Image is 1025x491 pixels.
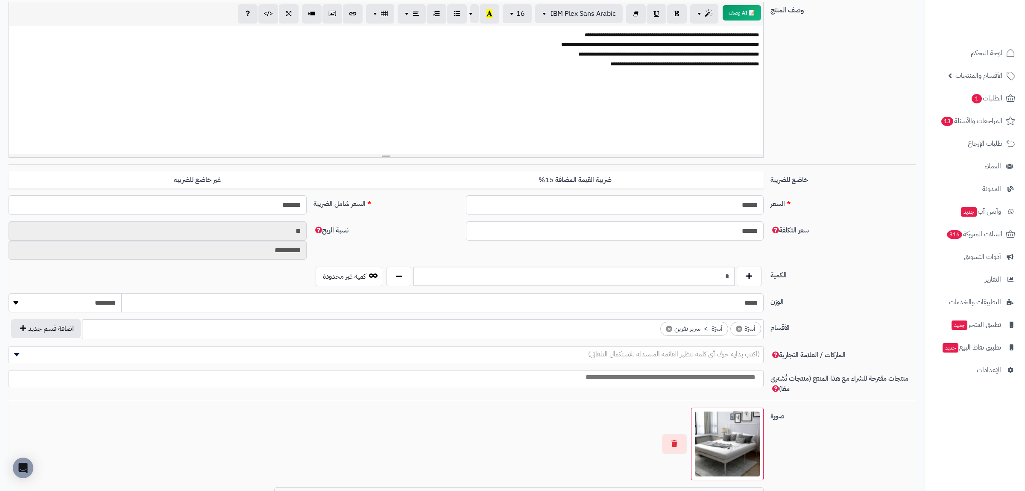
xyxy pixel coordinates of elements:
[930,201,1020,222] a: وآتس آبجديد
[942,341,1001,353] span: تطبيق نقاط البيع
[964,251,1001,263] span: أدوات التسويق
[386,171,764,189] label: ضريبة القيمة المضافة 15%
[516,9,525,19] span: 16
[723,5,761,21] button: 📝 AI وصف
[660,322,728,336] li: أسرّة > سرير نفرين
[930,133,1020,154] a: طلبات الإرجاع
[940,115,1002,127] span: المراجعات والأسئلة
[984,160,1001,172] span: العملاء
[730,322,761,336] li: أسرّة
[955,70,1002,82] span: الأقسام والمنتجات
[11,319,81,338] button: اضافة قسم جديد
[930,292,1020,312] a: التطبيقات والخدمات
[736,326,742,332] span: ×
[767,319,920,333] label: الأقسام
[943,343,958,353] span: جديد
[968,138,1002,150] span: طلبات الإرجاع
[952,320,967,330] span: جديد
[310,195,463,209] label: السعر شامل الضريبة
[971,92,1002,104] span: الطلبات
[767,171,920,185] label: خاضع للضريبة
[971,47,1002,59] span: لوحة التحكم
[770,225,809,235] span: سعر التكلفة
[951,319,1001,331] span: تطبيق المتجر
[551,9,616,19] span: IBM Plex Sans Arabic
[666,326,672,332] span: ×
[930,360,1020,380] a: الإعدادات
[982,183,1001,195] span: المدونة
[930,43,1020,63] a: لوحة التحكم
[985,273,1001,285] span: التقارير
[930,224,1020,244] a: السلات المتروكة316
[930,156,1020,176] a: العملاء
[770,350,846,360] span: الماركات / العلامة التجارية
[313,225,348,235] span: نسبة الربح
[930,179,1020,199] a: المدونة
[767,2,920,15] label: وصف المنتج
[9,171,386,189] label: غير خاضع للضريبه
[767,195,920,209] label: السعر
[767,408,920,421] label: صورة
[770,373,908,394] span: منتجات مقترحة للشراء مع هذا المنتج (منتجات تُشترى معًا)
[930,269,1020,290] a: التقارير
[930,337,1020,358] a: تطبيق نقاط البيعجديد
[535,4,623,23] button: IBM Plex Sans Arabic
[941,116,954,126] span: 13
[930,88,1020,109] a: الطلبات1
[13,458,33,478] div: Open Intercom Messenger
[967,13,1017,31] img: logo-2.png
[695,412,760,476] img: 7f3a693222d470994126ace64f5676ca7d5ad42462c013659e76a194006e49861585139892_01-100x100.jpg
[977,364,1001,376] span: الإعدادات
[767,293,920,307] label: الوزن
[588,349,760,359] span: (اكتب بداية حرف أي كلمة لتظهر القائمة المنسدلة للاستكمال التلقائي)
[767,267,920,280] label: الكمية
[949,296,1001,308] span: التطبيقات والخدمات
[930,111,1020,131] a: المراجعات والأسئلة13
[946,228,1002,240] span: السلات المتروكة
[946,229,963,240] span: 316
[503,4,532,23] button: 16
[960,206,1001,218] span: وآتس آب
[930,315,1020,335] a: تطبيق المتجرجديد
[971,94,982,104] span: 1
[961,207,977,217] span: جديد
[930,247,1020,267] a: أدوات التسويق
